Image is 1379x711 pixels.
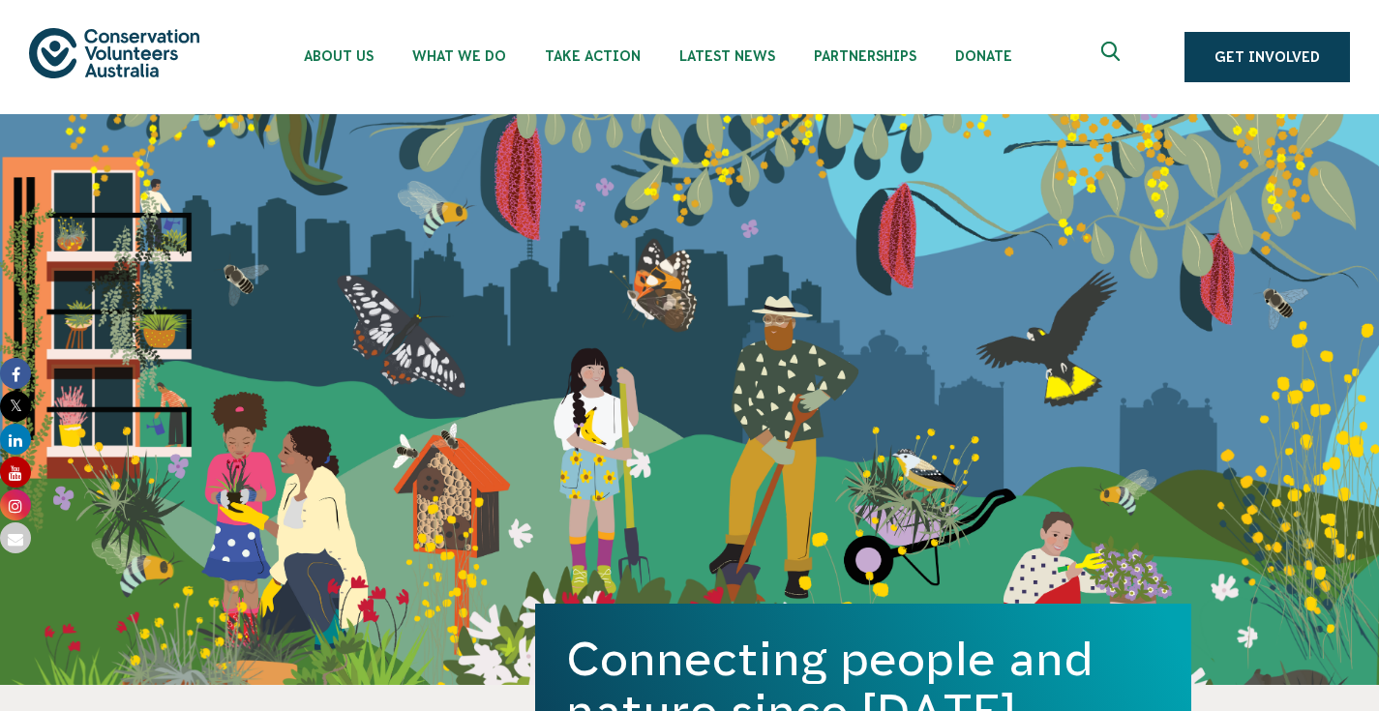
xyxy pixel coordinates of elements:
[679,48,775,64] span: Latest News
[545,48,641,64] span: Take Action
[1184,32,1350,82] a: Get Involved
[955,48,1012,64] span: Donate
[814,48,916,64] span: Partnerships
[304,48,374,64] span: About Us
[1090,34,1136,80] button: Expand search box Close search box
[1101,42,1125,73] span: Expand search box
[29,28,199,77] img: logo.svg
[412,48,506,64] span: What We Do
